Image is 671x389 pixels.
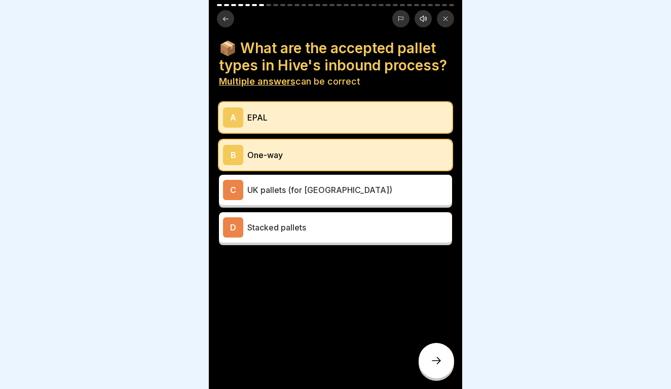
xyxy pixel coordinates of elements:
div: D [223,217,243,238]
p: UK pallets (for [GEOGRAPHIC_DATA]) [247,184,448,196]
p: Stacked pallets [247,221,448,234]
b: Multiple answers [219,76,295,87]
div: C [223,180,243,200]
p: can be correct [219,76,452,87]
p: EPAL [247,111,448,124]
div: B [223,145,243,165]
h4: 📦 What are the accepted pallet types in Hive's inbound process? [219,40,452,74]
div: A [223,107,243,128]
p: One-way [247,149,448,161]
